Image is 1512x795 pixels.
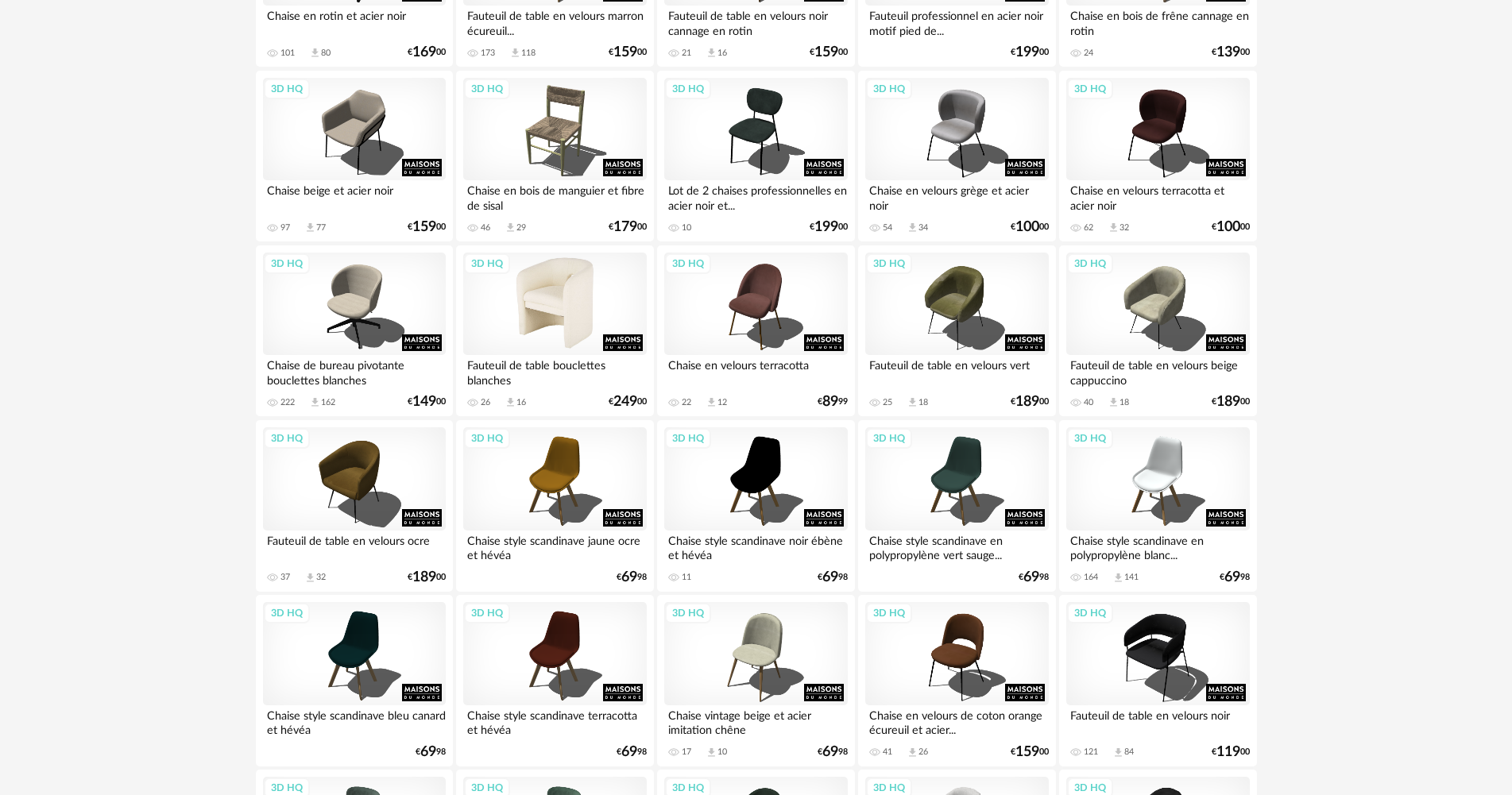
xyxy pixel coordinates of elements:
div: € 00 [1212,222,1250,233]
span: Download icon [706,747,717,758]
div: 25 [883,397,892,408]
div: 54 [883,222,892,233]
span: 69 [420,747,436,758]
a: 3D HQ Fauteuil de table en velours vert 25 Download icon 18 €18900 [858,245,1055,417]
a: 3D HQ Chaise style scandinave en polypropylène vert sauge... €6998 [858,420,1055,592]
div: € 00 [408,47,446,58]
div: € 00 [810,47,848,58]
a: 3D HQ Chaise style scandinave noir ébène et hévéa 11 €6998 [657,420,854,592]
a: 3D HQ Chaise vintage beige et acier imitation chêne 17 Download icon 10 €6998 [657,595,854,766]
a: 3D HQ Chaise de bureau pivotante bouclettes blanches 222 Download icon 162 €14900 [256,245,453,417]
div: 173 [481,48,495,59]
div: 32 [1119,222,1129,233]
span: Download icon [1112,572,1124,584]
span: Download icon [706,47,717,59]
span: 169 [412,47,436,58]
div: 40 [1084,397,1093,408]
div: Chaise style scandinave terracotta et hévéa [463,705,646,737]
div: 10 [682,222,691,233]
span: Download icon [1112,747,1124,758]
div: 3D HQ [464,79,510,99]
a: 3D HQ Chaise en velours de coton orange écureuil et acier... 41 Download icon 26 €15900 [858,595,1055,766]
span: Download icon [304,222,316,233]
span: 249 [613,396,637,407]
span: Download icon [309,47,321,59]
div: 3D HQ [866,428,912,449]
a: 3D HQ Chaise en bois de manguier et fibre de sisal 46 Download icon 29 €17900 [456,71,653,242]
div: Chaise en velours grège et acier noir [865,180,1048,212]
div: Fauteuil de table bouclettes blanches [463,355,646,387]
div: € 00 [609,47,647,58]
div: Fauteuil professionnel en acier noir motif pied de... [865,6,1048,37]
div: € 00 [609,396,647,407]
div: € 00 [408,222,446,233]
span: Download icon [1108,222,1119,233]
div: € 00 [1011,47,1049,58]
div: € 99 [818,396,848,407]
div: 3D HQ [866,603,912,623]
div: € 98 [617,572,647,583]
div: 80 [321,48,331,59]
div: 3D HQ [866,79,912,99]
span: Download icon [505,222,516,233]
div: 22 [682,397,691,408]
div: € 00 [609,222,647,233]
span: 199 [814,222,838,233]
div: Chaise style scandinave jaune ocre et hévéa [463,531,646,562]
div: 3D HQ [264,79,310,99]
div: Fauteuil de table en velours marron écureuil... [463,6,646,37]
span: 139 [1216,47,1240,58]
span: Download icon [907,222,918,233]
div: 34 [918,222,928,233]
div: Chaise en velours de coton orange écureuil et acier... [865,705,1048,737]
span: 69 [822,747,838,758]
div: 16 [717,48,727,59]
div: Chaise style scandinave en polypropylène blanc... [1066,531,1249,562]
div: 18 [918,397,928,408]
div: 3D HQ [665,428,711,449]
div: 41 [883,747,892,758]
span: 159 [1015,747,1039,758]
div: Lot de 2 chaises professionnelles en acier noir et... [664,180,847,212]
div: € 98 [1220,572,1250,583]
span: 69 [1023,572,1039,583]
div: € 98 [617,747,647,758]
a: 3D HQ Fauteuil de table en velours ocre 37 Download icon 32 €18900 [256,420,453,592]
span: Download icon [907,396,918,408]
span: 159 [814,47,838,58]
div: Fauteuil de table en velours noir [1066,705,1249,737]
div: 3D HQ [665,603,711,623]
a: 3D HQ Chaise beige et acier noir 97 Download icon 77 €15900 [256,71,453,242]
div: 121 [1084,747,1098,758]
div: Fauteuil de table en velours beige cappuccino [1066,355,1249,387]
div: 101 [280,48,295,59]
div: 3D HQ [1067,428,1113,449]
a: 3D HQ Chaise style scandinave jaune ocre et hévéa €6998 [456,420,653,592]
div: 3D HQ [464,253,510,274]
div: 97 [280,222,290,233]
div: 29 [516,222,526,233]
div: Chaise vintage beige et acier imitation chêne [664,705,847,737]
div: € 00 [1212,396,1250,407]
div: 84 [1124,747,1134,758]
div: € 98 [818,747,848,758]
span: 149 [412,396,436,407]
div: 3D HQ [665,253,711,274]
div: Chaise de bureau pivotante bouclettes blanches [263,355,446,387]
span: 119 [1216,747,1240,758]
div: € 00 [810,222,848,233]
div: 18 [1119,397,1129,408]
div: Chaise beige et acier noir [263,180,446,212]
div: 3D HQ [264,603,310,623]
span: Download icon [505,396,516,408]
div: 37 [280,572,290,583]
div: 26 [918,747,928,758]
span: Download icon [706,396,717,408]
span: 69 [822,572,838,583]
div: 3D HQ [264,253,310,274]
span: 69 [621,747,637,758]
a: 3D HQ Fauteuil de table en velours beige cappuccino 40 Download icon 18 €18900 [1059,245,1256,417]
span: Download icon [304,572,316,584]
span: 89 [822,396,838,407]
span: 189 [1216,396,1240,407]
